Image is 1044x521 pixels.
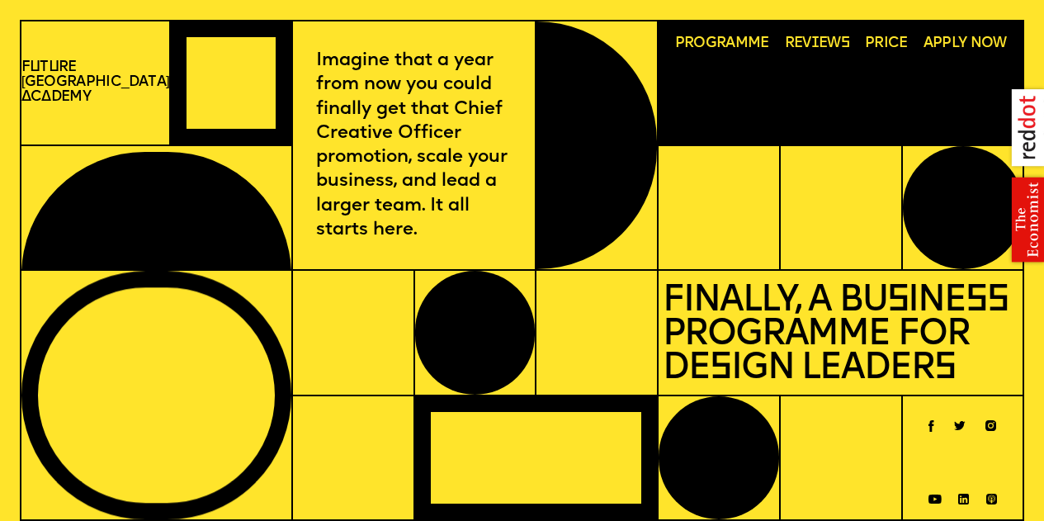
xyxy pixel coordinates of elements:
a: Linkedin [958,489,969,500]
span: Rev ews [785,36,849,51]
span: Price [865,36,908,51]
a: Youtube [928,489,942,498]
span: A [21,90,31,104]
img: the economist [1000,171,1044,269]
a: Spotify [986,489,997,500]
a: Instagram [985,415,996,426]
span: i [811,36,819,50]
p: Finally, a Business Programme for Design Leaders [663,280,1018,386]
a: Twitter [954,415,966,424]
span: u [30,60,40,74]
a: Future[GEOGRAPHIC_DATA]Academy [21,60,170,106]
a: Facebook [928,415,933,427]
p: Imagine that a year from now you could finally get that Chief Creative Officer promotion, scale y... [316,49,512,242]
p: F t re [GEOGRAPHIC_DATA] c demy [21,60,170,106]
span: Programme [675,36,769,51]
img: reddot [1000,78,1044,177]
span: u [49,60,59,74]
span: Apply now [924,36,1007,51]
span: a [41,90,50,104]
